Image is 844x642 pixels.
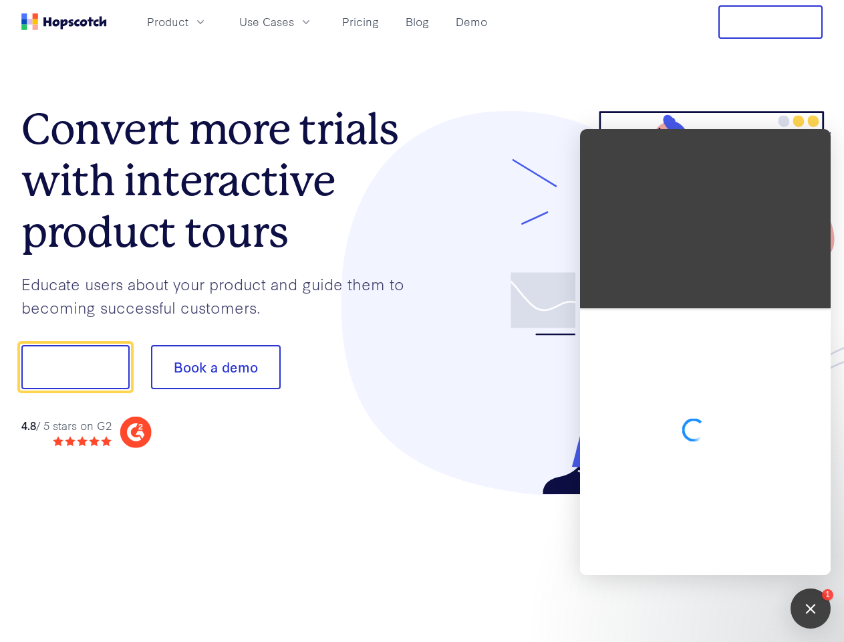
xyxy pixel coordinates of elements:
h1: Convert more trials with interactive product tours [21,104,422,257]
a: Blog [400,11,434,33]
button: Product [139,11,215,33]
a: Demo [450,11,493,33]
div: 1 [822,589,833,601]
a: Home [21,13,107,30]
div: / 5 stars on G2 [21,417,112,434]
button: Use Cases [231,11,321,33]
button: Free Trial [718,5,823,39]
span: Product [147,13,188,30]
span: Use Cases [239,13,294,30]
strong: 4.8 [21,417,36,433]
button: Show me! [21,345,130,389]
button: Book a demo [151,345,281,389]
p: Educate users about your product and guide them to becoming successful customers. [21,272,422,318]
a: Pricing [337,11,384,33]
